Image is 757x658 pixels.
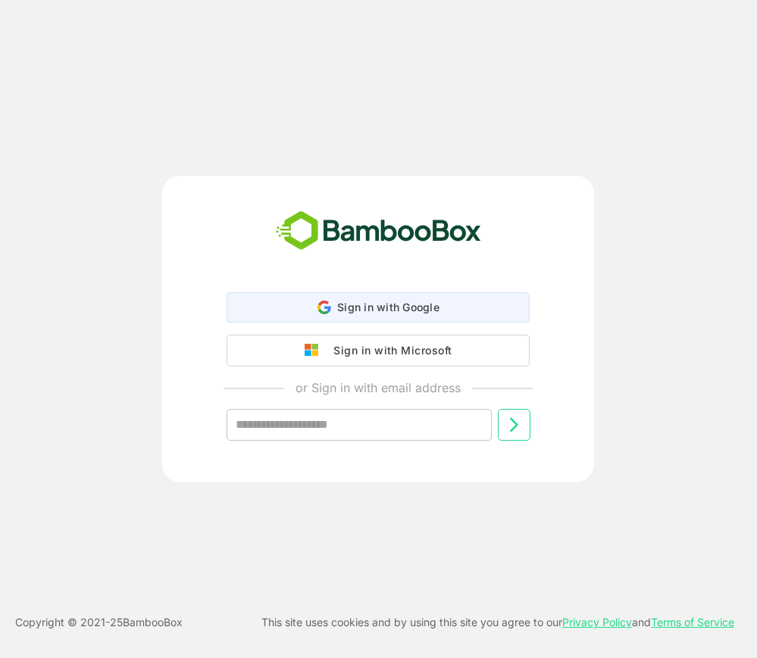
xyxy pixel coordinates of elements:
img: google [305,344,326,357]
p: Copyright © 2021- 25 BambooBox [15,613,183,631]
button: Sign in with Microsoft [227,335,530,366]
span: Sign in with Google [337,301,439,313]
a: Terms of Service [651,616,734,628]
div: Sign in with Microsoft [326,341,452,360]
img: bamboobox [267,206,490,256]
p: This site uses cookies and by using this site you agree to our and [261,613,734,631]
div: Sign in with Google [227,292,530,323]
a: Privacy Policy [562,616,632,628]
p: or Sign in with email address [296,379,461,397]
